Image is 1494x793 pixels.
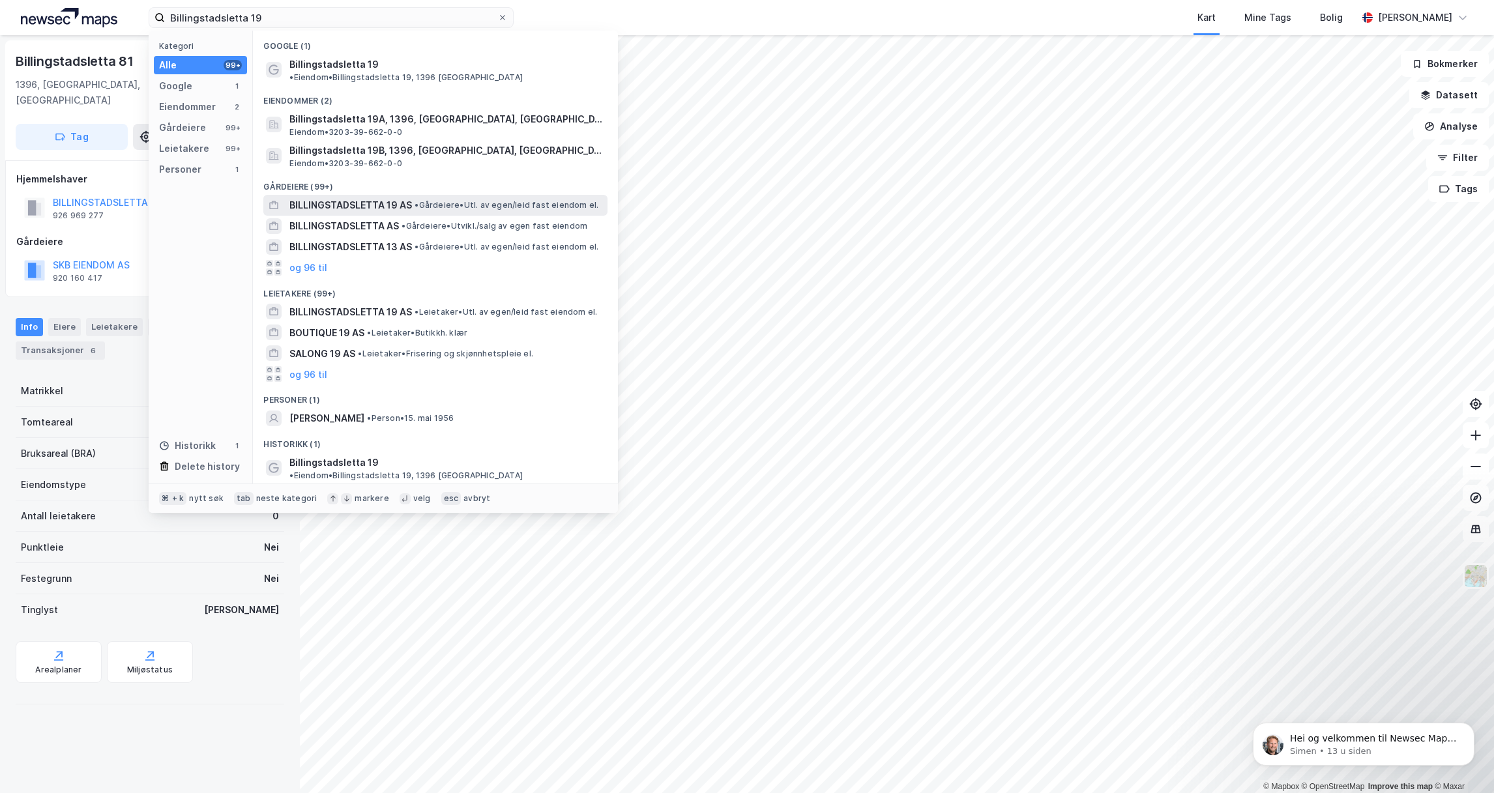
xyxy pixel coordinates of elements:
[289,218,399,234] span: BILLINGSTADSLETTA AS
[1426,145,1489,171] button: Filter
[21,508,96,524] div: Antall leietakere
[16,318,43,336] div: Info
[289,260,327,276] button: og 96 til
[289,470,523,481] span: Eiendom • Billingstadsletta 19, 1396 [GEOGRAPHIC_DATA]
[1197,10,1216,25] div: Kart
[289,239,412,255] span: BILLINGSTADSLETTA 13 AS
[1302,782,1365,791] a: OpenStreetMap
[53,210,104,221] div: 926 969 277
[21,477,86,493] div: Eiendomstype
[1413,113,1489,139] button: Analyse
[1233,695,1494,786] iframe: Intercom notifications melding
[415,242,598,252] span: Gårdeiere • Utl. av egen/leid fast eiendom el.
[16,124,128,150] button: Tag
[189,493,224,504] div: nytt søk
[415,307,597,317] span: Leietaker • Utl. av egen/leid fast eiendom el.
[148,318,197,336] div: Datasett
[159,41,247,51] div: Kategori
[289,197,412,213] span: BILLINGSTADSLETTA 19 AS
[289,411,364,426] span: [PERSON_NAME]
[16,171,284,187] div: Hjemmelshaver
[21,383,63,399] div: Matrikkel
[231,81,242,91] div: 1
[127,665,173,675] div: Miljøstatus
[367,328,467,338] span: Leietaker • Butikkh. klær
[367,328,371,338] span: •
[35,665,81,675] div: Arealplaner
[415,242,418,252] span: •
[289,325,364,341] span: BOUTIQUE 19 AS
[1244,10,1291,25] div: Mine Tags
[256,493,317,504] div: neste kategori
[289,158,402,169] span: Eiendom • 3203-39-662-0-0
[253,429,618,452] div: Historikk (1)
[21,414,73,430] div: Tomteareal
[165,8,497,27] input: Søk på adresse, matrikkel, gårdeiere, leietakere eller personer
[253,171,618,195] div: Gårdeiere (99+)
[86,318,143,336] div: Leietakere
[463,493,490,504] div: avbryt
[87,344,100,357] div: 6
[159,141,209,156] div: Leietakere
[289,127,402,137] span: Eiendom • 3203-39-662-0-0
[159,492,186,505] div: ⌘ + k
[21,540,64,555] div: Punktleie
[175,459,240,474] div: Delete history
[415,200,598,210] span: Gårdeiere • Utl. av egen/leid fast eiendom el.
[21,602,58,618] div: Tinglyst
[289,111,602,127] span: Billingstadsletta 19A, 1396, [GEOGRAPHIC_DATA], [GEOGRAPHIC_DATA]
[289,455,379,470] span: Billingstadsletta 19
[289,366,327,382] button: og 96 til
[231,440,242,451] div: 1
[1378,10,1452,25] div: [PERSON_NAME]
[415,200,418,210] span: •
[16,77,225,108] div: 1396, [GEOGRAPHIC_DATA], [GEOGRAPHIC_DATA]
[16,234,284,250] div: Gårdeiere
[16,341,105,360] div: Transaksjoner
[272,508,279,524] div: 0
[289,72,293,82] span: •
[289,304,412,320] span: BILLINGSTADSLETTA 19 AS
[21,571,72,586] div: Festegrunn
[1409,82,1489,108] button: Datasett
[253,31,618,54] div: Google (1)
[358,349,362,358] span: •
[204,602,279,618] div: [PERSON_NAME]
[159,438,216,454] div: Historikk
[264,571,279,586] div: Nei
[289,346,355,362] span: SALONG 19 AS
[53,273,102,283] div: 920 160 417
[355,493,388,504] div: markere
[289,470,293,480] span: •
[264,540,279,555] div: Nei
[231,102,242,112] div: 2
[159,78,192,94] div: Google
[224,123,242,133] div: 99+
[402,221,405,231] span: •
[1428,176,1489,202] button: Tags
[253,278,618,302] div: Leietakere (99+)
[253,384,618,408] div: Personer (1)
[234,492,254,505] div: tab
[289,143,602,158] span: Billingstadsletta 19B, 1396, [GEOGRAPHIC_DATA], [GEOGRAPHIC_DATA]
[441,492,461,505] div: esc
[159,57,177,73] div: Alle
[224,60,242,70] div: 99+
[289,72,523,83] span: Eiendom • Billingstadsletta 19, 1396 [GEOGRAPHIC_DATA]
[159,162,201,177] div: Personer
[21,8,117,27] img: logo.a4113a55bc3d86da70a041830d287a7e.svg
[367,413,371,423] span: •
[402,221,587,231] span: Gårdeiere • Utvikl./salg av egen fast eiendom
[415,307,418,317] span: •
[21,446,96,461] div: Bruksareal (BRA)
[224,143,242,154] div: 99+
[159,99,216,115] div: Eiendommer
[16,51,136,72] div: Billingstadsletta 81
[1320,10,1343,25] div: Bolig
[1263,782,1299,791] a: Mapbox
[231,164,242,175] div: 1
[358,349,533,359] span: Leietaker • Frisering og skjønnhetspleie el.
